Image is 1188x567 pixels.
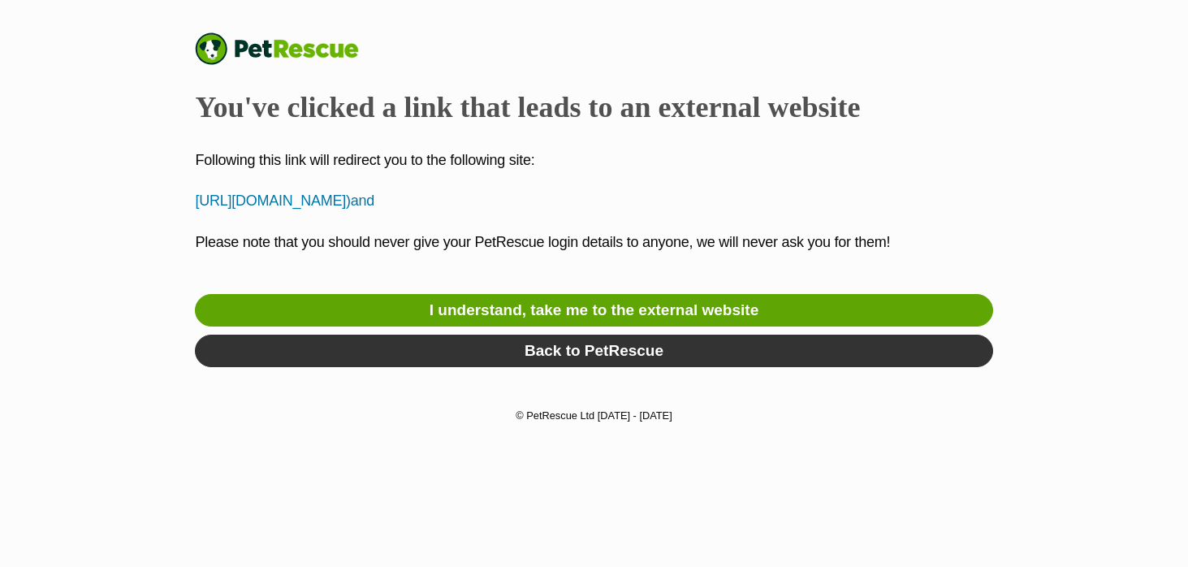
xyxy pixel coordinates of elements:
a: I understand, take me to the external website [195,294,992,327]
h2: You've clicked a link that leads to an external website [195,89,992,125]
p: [URL][DOMAIN_NAME])and [195,190,992,212]
p: Following this link will redirect you to the following site: [195,149,992,171]
a: PetRescue [195,32,375,65]
small: © PetRescue Ltd [DATE] - [DATE] [516,409,672,422]
a: Back to PetRescue [195,335,992,367]
p: Please note that you should never give your PetRescue login details to anyone, we will never ask ... [195,232,992,275]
